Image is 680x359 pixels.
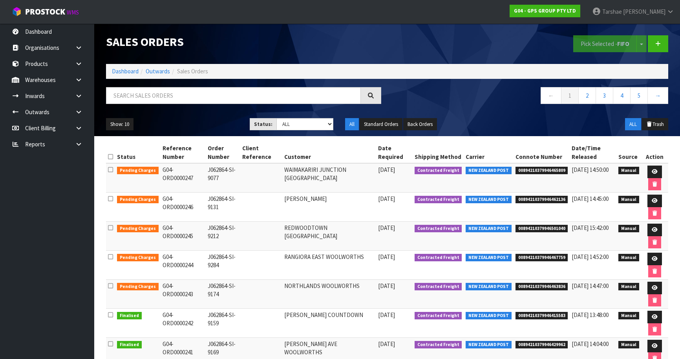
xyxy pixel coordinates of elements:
span: Pending Charges [117,225,159,233]
a: ← [541,87,561,104]
input: Search sales orders [106,87,361,104]
strong: G04 - GPS GROUP PTY LTD [514,7,576,14]
span: Manual [618,312,639,320]
small: WMS [67,9,79,16]
td: G04-ORD0000247 [161,163,206,193]
span: [DATE] 15:42:00 [572,224,609,231]
span: Manual [618,196,639,204]
button: Show: 10 [106,118,133,131]
span: 00894210379946465809 [515,167,568,175]
span: Contracted Freight [415,196,462,204]
h1: Sales Orders [106,35,381,48]
td: REDWOODTOWN [GEOGRAPHIC_DATA] [282,222,376,251]
span: NEW ZEALAND POST [466,225,512,233]
th: Carrier [464,142,514,163]
th: Shipping Method [413,142,464,163]
th: Date/Time Released [570,142,616,163]
span: [DATE] 14:04:00 [572,340,609,348]
span: 00894210379946463836 [515,283,568,291]
td: J062864-SI-9077 [206,163,240,193]
td: J062864-SI-9284 [206,251,240,280]
span: [DATE] [378,166,395,173]
a: G04 - GPS GROUP PTY LTD [510,5,580,17]
span: [PERSON_NAME] [623,8,665,15]
td: WAIMAKARIRI JUNCTION [GEOGRAPHIC_DATA] [282,163,376,193]
span: NEW ZEALAND POST [466,254,512,262]
span: 00894210379946462136 [515,196,568,204]
a: 2 [578,87,596,104]
span: Contracted Freight [415,254,462,262]
td: J062864-SI-9159 [206,309,240,338]
td: J062864-SI-9131 [206,193,240,222]
span: Sales Orders [177,67,208,75]
a: 5 [630,87,648,104]
td: [PERSON_NAME] COUNTDOWN [282,309,376,338]
th: Customer [282,142,376,163]
span: 00894210379946429962 [515,341,568,349]
td: J062864-SI-9212 [206,222,240,251]
span: [DATE] 13:48:00 [572,311,609,319]
th: Connote Number [514,142,570,163]
a: Outwards [146,67,170,75]
td: G04-ORD0000246 [161,193,206,222]
span: Manual [618,225,639,233]
span: 00894210379946415583 [515,312,568,320]
span: [DATE] 14:45:00 [572,195,609,202]
th: Order Number [206,142,240,163]
span: ProStock [25,7,65,17]
span: 00894210379946467759 [515,254,568,262]
span: Manual [618,283,639,291]
th: Source [616,142,641,163]
span: 00894210379946501040 [515,225,568,233]
span: [DATE] [378,253,395,261]
span: [DATE] 14:50:00 [572,166,609,173]
span: NEW ZEALAND POST [466,341,512,349]
a: 4 [613,87,631,104]
button: All [345,118,359,131]
span: [DATE] [378,311,395,319]
span: [DATE] [378,340,395,348]
button: Trash [642,118,668,131]
span: Pending Charges [117,283,159,291]
span: Contracted Freight [415,225,462,233]
nav: Page navigation [393,87,668,106]
td: G04-ORD0000245 [161,222,206,251]
button: Back Orders [403,118,437,131]
span: Pending Charges [117,196,159,204]
span: [DATE] [378,282,395,290]
strong: FIFO [617,40,629,47]
strong: Status: [254,121,272,128]
span: [DATE] [378,224,395,231]
img: cube-alt.png [12,7,22,16]
span: Contracted Freight [415,283,462,291]
span: Manual [618,341,639,349]
a: 3 [596,87,613,104]
td: G04-ORD0000243 [161,280,206,309]
span: Contracted Freight [415,167,462,175]
span: [DATE] 14:47:00 [572,282,609,290]
button: Standard Orders [360,118,402,131]
td: J062864-SI-9174 [206,280,240,309]
td: RANGIORA EAST WOOLWORTHS [282,251,376,280]
span: Pending Charges [117,254,159,262]
span: Finalised [117,312,142,320]
th: Status [115,142,161,163]
a: → [647,87,668,104]
td: G04-ORD0000244 [161,251,206,280]
span: NEW ZEALAND POST [466,312,512,320]
span: Pending Charges [117,167,159,175]
td: NORTHLANDS WOOLWORTHS [282,280,376,309]
span: Finalised [117,341,142,349]
span: NEW ZEALAND POST [466,196,512,204]
button: Pick Selected -FIFO [573,35,637,52]
span: Manual [618,254,639,262]
span: NEW ZEALAND POST [466,167,512,175]
span: [DATE] 14:52:00 [572,253,609,261]
th: Client Reference [240,142,282,163]
th: Reference Number [161,142,206,163]
th: Date Required [376,142,413,163]
button: ALL [625,118,641,131]
td: G04-ORD0000242 [161,309,206,338]
span: [DATE] [378,195,395,202]
span: NEW ZEALAND POST [466,283,512,291]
